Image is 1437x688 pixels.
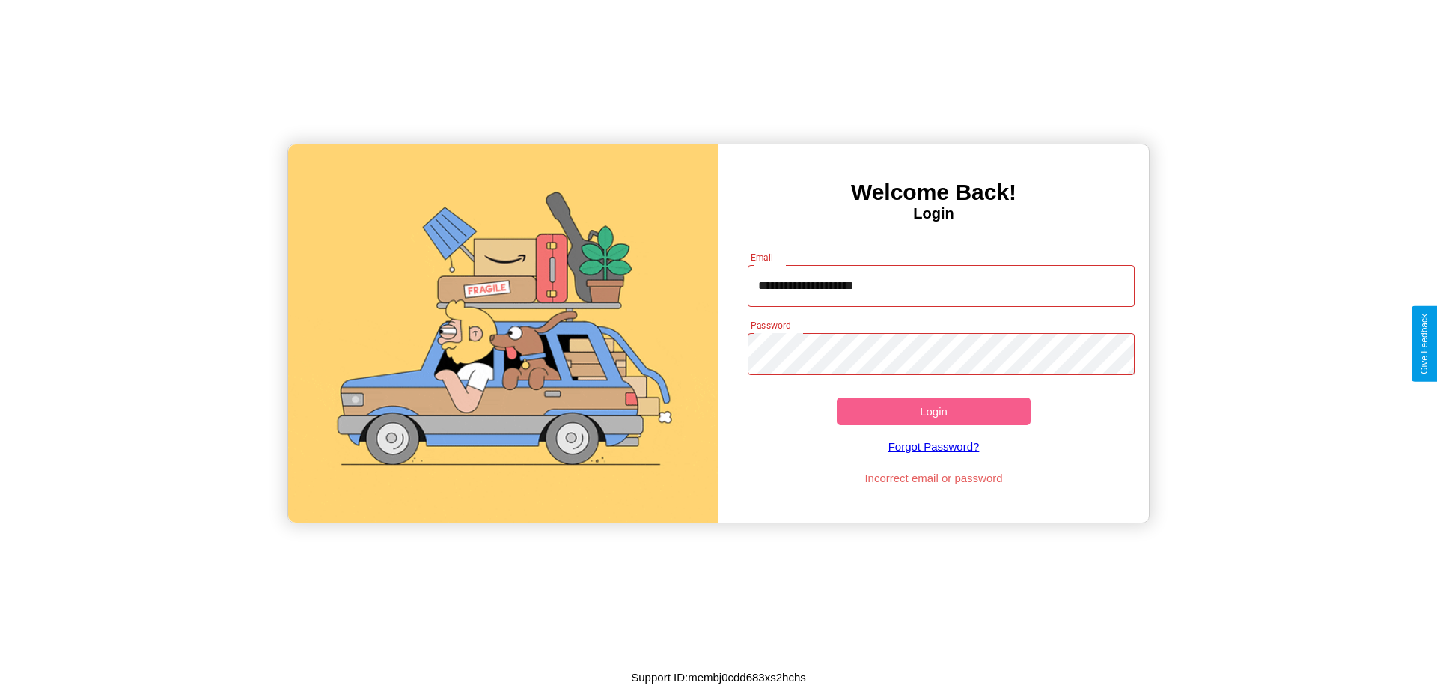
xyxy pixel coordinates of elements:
[837,398,1031,425] button: Login
[288,144,718,523] img: gif
[751,251,774,264] label: Email
[1419,314,1430,374] div: Give Feedback
[740,468,1128,488] p: Incorrect email or password
[751,319,790,332] label: Password
[718,205,1149,222] h4: Login
[740,425,1128,468] a: Forgot Password?
[631,667,805,687] p: Support ID: membj0cdd683xs2hchs
[718,180,1149,205] h3: Welcome Back!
